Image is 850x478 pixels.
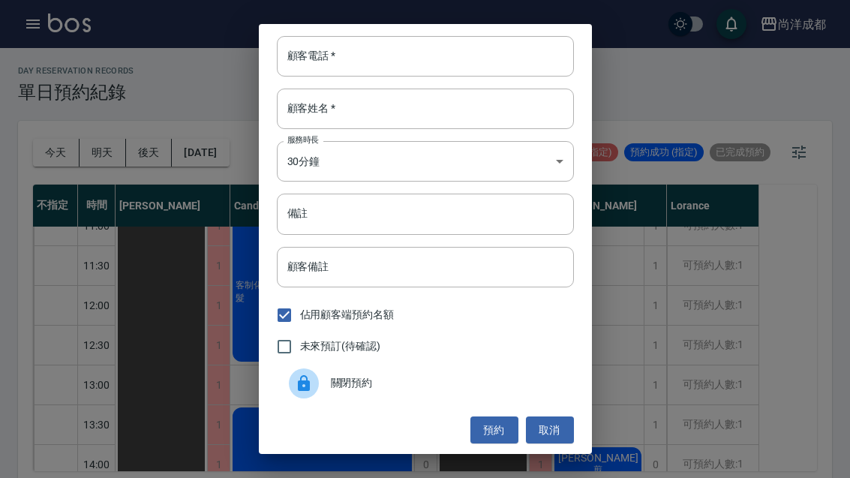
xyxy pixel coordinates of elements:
button: 預約 [470,416,518,444]
span: 佔用顧客端預約名額 [300,307,395,323]
span: 未來預訂(待確認) [300,338,381,354]
span: 關閉預約 [331,375,562,391]
div: 30分鐘 [277,141,574,182]
button: 取消 [526,416,574,444]
div: 關閉預約 [277,362,574,404]
label: 服務時長 [287,134,319,146]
